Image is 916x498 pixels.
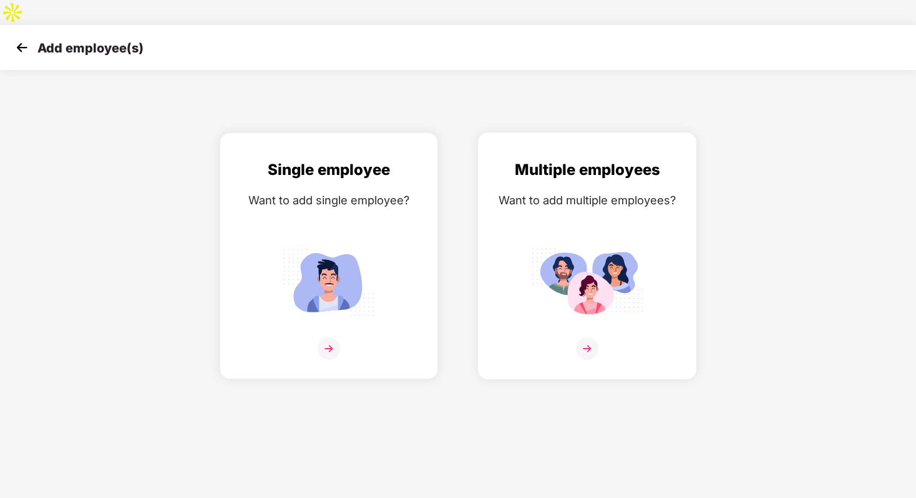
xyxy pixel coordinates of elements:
div: Want to add multiple employees? [491,191,683,209]
div: Want to add single employee? [233,191,425,209]
p: Add employee(s) [37,41,144,56]
div: Multiple employees [491,158,683,182]
img: svg+xml;base64,PHN2ZyB4bWxucz0iaHR0cDovL3d3dy53My5vcmcvMjAwMC9zdmciIHdpZHRoPSIzMCIgaGVpZ2h0PSIzMC... [12,38,31,57]
img: svg+xml;base64,PHN2ZyB4bWxucz0iaHR0cDovL3d3dy53My5vcmcvMjAwMC9zdmciIGlkPSJTaW5nbGVfZW1wbG95ZWUiIH... [273,243,385,321]
img: svg+xml;base64,PHN2ZyB4bWxucz0iaHR0cDovL3d3dy53My5vcmcvMjAwMC9zdmciIGlkPSJNdWx0aXBsZV9lbXBsb3llZS... [531,243,643,321]
div: Single employee [233,158,425,182]
img: svg+xml;base64,PHN2ZyB4bWxucz0iaHR0cDovL3d3dy53My5vcmcvMjAwMC9zdmciIHdpZHRoPSIzNiIgaGVpZ2h0PSIzNi... [318,337,340,360]
img: svg+xml;base64,PHN2ZyB4bWxucz0iaHR0cDovL3d3dy53My5vcmcvMjAwMC9zdmciIHdpZHRoPSIzNiIgaGVpZ2h0PSIzNi... [576,337,598,360]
